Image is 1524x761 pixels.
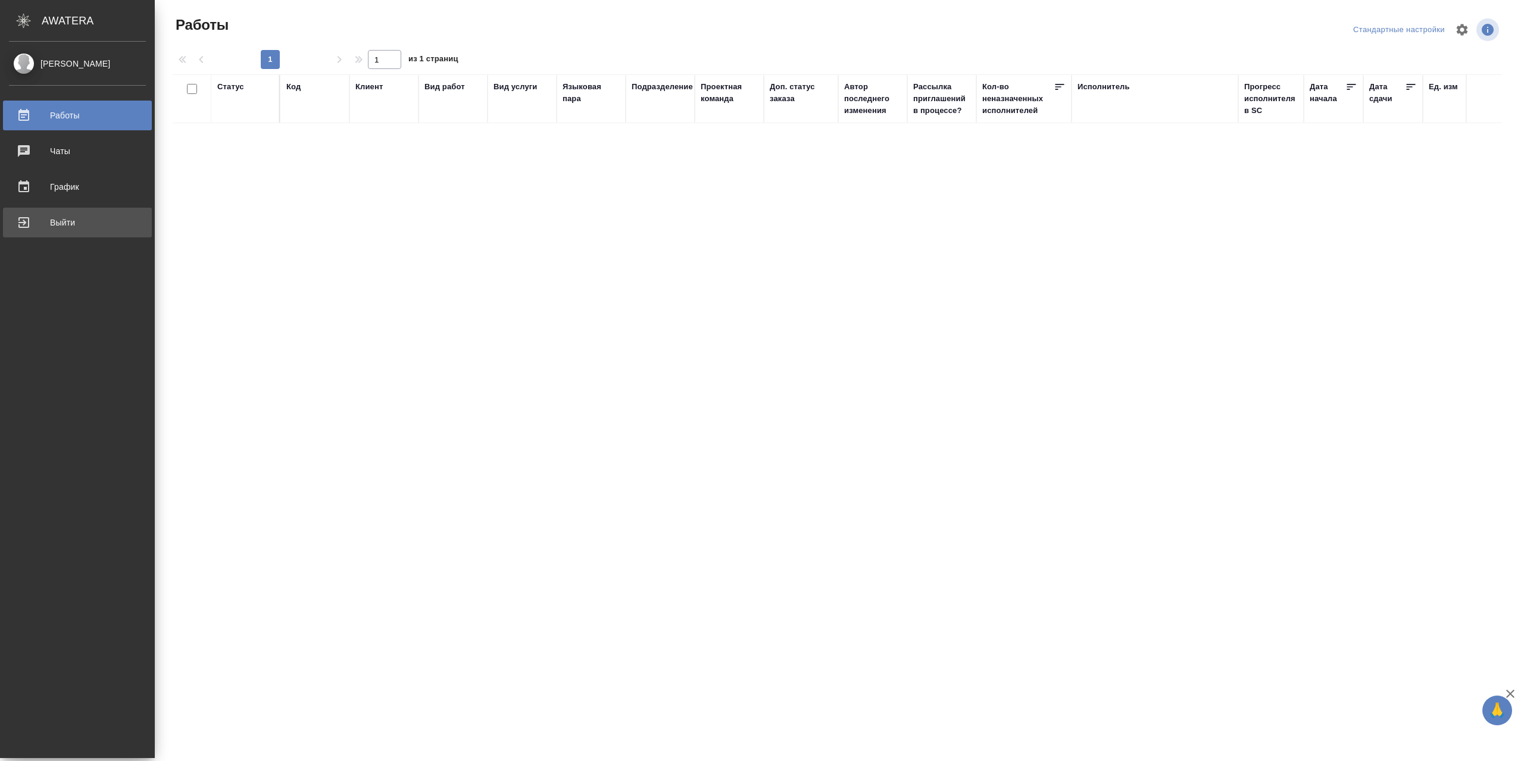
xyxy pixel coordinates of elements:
div: Клиент [355,81,383,93]
div: Исполнитель [1078,81,1130,93]
div: Вид работ [424,81,465,93]
div: Проектная команда [701,81,758,105]
div: [PERSON_NAME] [9,57,146,70]
div: Дата начала [1310,81,1345,105]
div: Ед. изм [1429,81,1458,93]
div: График [9,178,146,196]
div: AWATERA [42,9,155,33]
span: Посмотреть информацию [1476,18,1501,41]
span: 🙏 [1487,698,1507,723]
div: Прогресс исполнителя в SC [1244,81,1298,117]
div: Кол-во неназначенных исполнителей [982,81,1054,117]
a: Чаты [3,136,152,166]
div: Статус [217,81,244,93]
div: Работы [9,107,146,124]
div: Языковая пара [563,81,620,105]
span: из 1 страниц [408,52,458,69]
a: Выйти [3,208,152,237]
div: Подразделение [632,81,693,93]
div: Чаты [9,142,146,160]
span: Работы [173,15,229,35]
div: split button [1350,21,1448,39]
div: Автор последнего изменения [844,81,901,117]
a: График [3,172,152,202]
div: Рассылка приглашений в процессе? [913,81,970,117]
div: Дата сдачи [1369,81,1405,105]
div: Вид услуги [494,81,538,93]
a: Работы [3,101,152,130]
div: Выйти [9,214,146,231]
div: Код [286,81,301,93]
span: Настроить таблицу [1448,15,1476,44]
button: 🙏 [1482,696,1512,725]
div: Доп. статус заказа [770,81,832,105]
